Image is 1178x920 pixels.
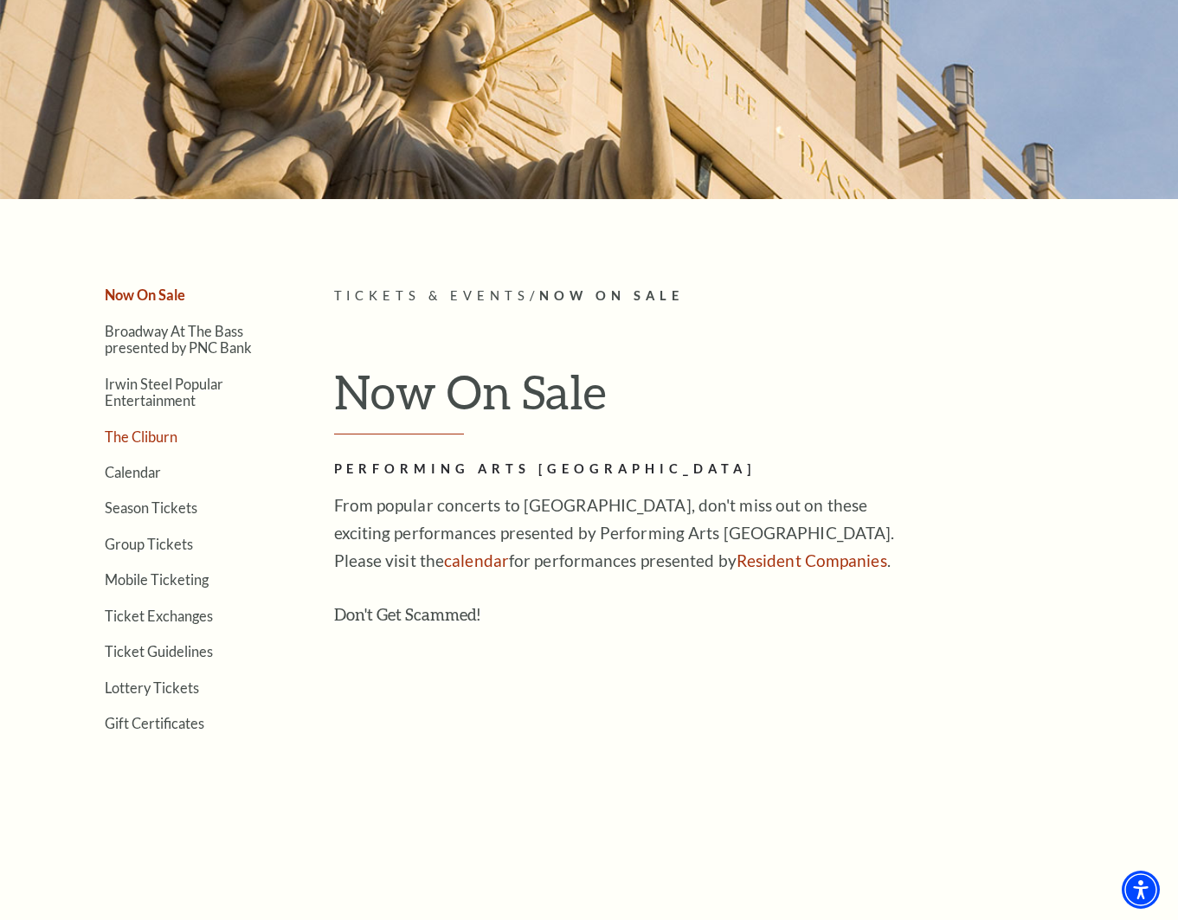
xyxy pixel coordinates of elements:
p: / [334,286,1126,307]
h1: Now On Sale [334,363,1126,434]
h2: Performing Arts [GEOGRAPHIC_DATA] [334,459,897,480]
p: From popular concerts to [GEOGRAPHIC_DATA], don't miss out on these exciting performances present... [334,492,897,575]
span: Tickets & Events [334,288,531,303]
a: Ticket Exchanges [105,608,213,624]
a: Resident Companies [737,550,887,570]
a: Irwin Steel Popular Entertainment [105,376,223,409]
div: Accessibility Menu [1122,871,1160,909]
a: Broadway At The Bass presented by PNC Bank [105,323,252,356]
a: Calendar [105,464,161,480]
a: The Cliburn [105,428,177,445]
a: Gift Certificates [105,715,204,731]
a: Lottery Tickets [105,679,199,696]
h3: Don't Get Scammed! [334,601,897,628]
a: Group Tickets [105,536,193,552]
a: Now On Sale [105,286,185,303]
span: Now On Sale [539,288,684,303]
a: calendar [444,550,509,570]
a: Mobile Ticketing [105,571,209,588]
a: Ticket Guidelines [105,643,213,659]
a: Season Tickets [105,499,197,516]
